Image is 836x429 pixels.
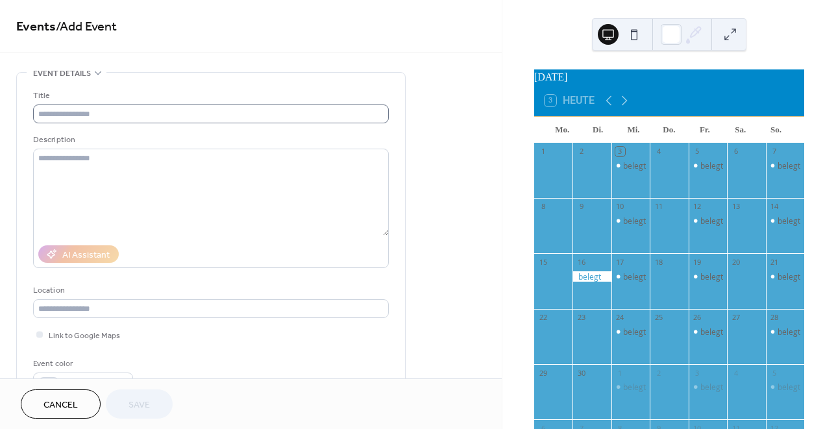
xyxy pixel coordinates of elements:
div: 9 [576,202,586,212]
div: 25 [654,313,663,323]
div: 26 [693,313,702,323]
div: Mi. [616,117,652,143]
div: 21 [770,257,780,267]
div: Sa. [722,117,758,143]
div: belegt [778,215,800,227]
div: belegt [689,271,727,282]
div: belegt [623,271,646,282]
div: belegt [623,160,646,171]
div: 19 [693,257,702,267]
div: belegt [611,160,650,171]
div: Event color [33,357,130,371]
div: belegt [689,382,727,393]
div: 18 [654,257,663,267]
div: belegt [700,215,723,227]
div: 17 [615,257,625,267]
div: belegt [766,271,804,282]
div: belegt [623,382,646,393]
div: 29 [538,368,548,378]
button: Cancel [21,389,101,419]
div: belegt [700,326,723,337]
div: belegt [623,215,646,227]
div: 11 [654,202,663,212]
div: belegt [766,326,804,337]
div: belegt [766,160,804,171]
div: belegt [689,215,727,227]
div: Title [33,89,386,103]
div: belegt [700,382,723,393]
div: Description [33,133,386,147]
div: 27 [731,313,741,323]
div: Fr. [687,117,722,143]
div: 7 [770,147,780,156]
div: belegt [778,271,800,282]
div: 13 [731,202,741,212]
div: 22 [538,313,548,323]
div: 14 [770,202,780,212]
div: belegt [689,326,727,337]
div: 4 [654,147,663,156]
div: belegt [778,326,800,337]
div: Di. [580,117,616,143]
div: 20 [731,257,741,267]
div: 5 [693,147,702,156]
div: 1 [615,368,625,378]
div: belegt [623,326,646,337]
div: 24 [615,313,625,323]
div: 30 [576,368,586,378]
div: 3 [693,368,702,378]
a: Events [16,14,56,40]
div: 2 [576,147,586,156]
span: Cancel [43,398,78,412]
div: Location [33,284,386,297]
div: 5 [770,368,780,378]
div: belegt [572,271,611,282]
div: belegt [611,326,650,337]
div: 23 [576,313,586,323]
div: belegt [778,382,800,393]
span: Link to Google Maps [49,329,120,343]
div: 12 [693,202,702,212]
div: belegt [700,160,723,171]
div: 2 [654,368,663,378]
div: belegt [611,382,650,393]
div: [DATE] [534,69,804,85]
div: 15 [538,257,548,267]
div: 16 [576,257,586,267]
div: belegt [611,271,650,282]
div: 4 [731,368,741,378]
div: 28 [770,313,780,323]
div: belegt [766,215,804,227]
div: belegt [611,215,650,227]
div: belegt [766,382,804,393]
div: Do. [651,117,687,143]
div: belegt [778,160,800,171]
div: 1 [538,147,548,156]
div: belegt [700,271,723,282]
div: 3 [615,147,625,156]
div: 10 [615,202,625,212]
div: belegt [689,160,727,171]
div: 8 [538,202,548,212]
div: Mo. [545,117,580,143]
div: So. [758,117,794,143]
div: 6 [731,147,741,156]
span: Event details [33,67,91,80]
span: / Add Event [56,14,117,40]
